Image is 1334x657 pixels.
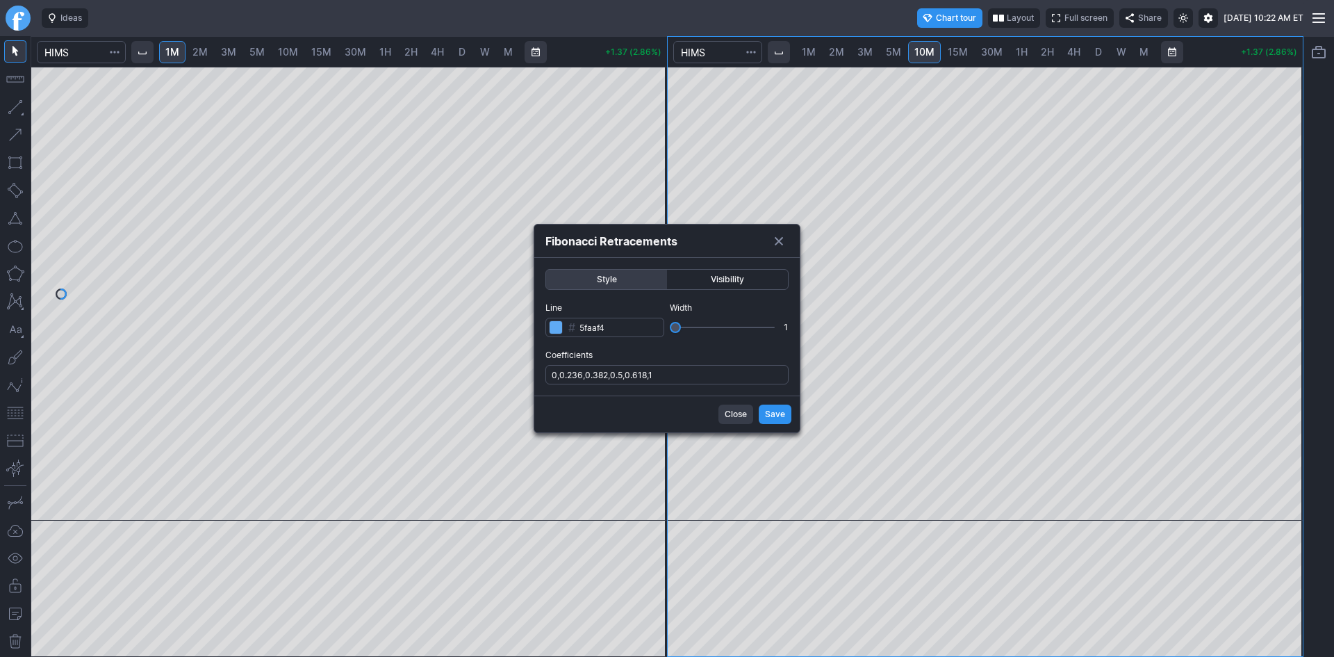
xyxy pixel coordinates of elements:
[545,234,677,249] h4: Fibonacci Retracements
[546,270,667,289] button: Style
[783,321,789,334] div: 1
[673,273,782,286] span: Visibility
[725,407,747,421] span: Close
[718,405,753,424] button: Close
[552,273,661,286] span: Style
[670,301,789,315] span: Width
[545,301,664,315] span: Line
[759,405,791,424] button: Save
[545,348,789,362] span: Coefficients
[545,365,789,384] input: Coefficients
[667,270,788,289] button: Visibility
[765,407,785,421] span: Save
[545,318,664,337] input: Line#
